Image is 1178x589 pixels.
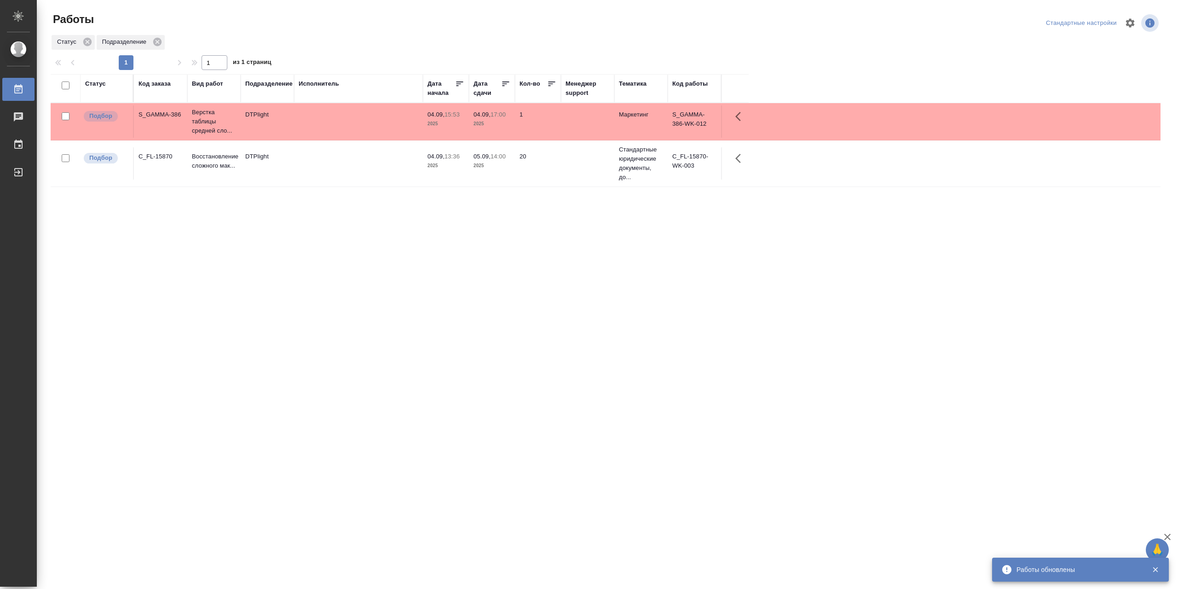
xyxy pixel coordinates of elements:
div: Дата начала [427,79,455,98]
p: 14:00 [491,153,506,160]
div: Кол-во [520,79,540,88]
p: 2025 [474,161,510,170]
div: Подразделение [245,79,293,88]
p: Подбор [89,111,112,121]
span: Работы [51,12,94,27]
div: Менеджер support [566,79,610,98]
p: 13:36 [445,153,460,160]
span: 🙏 [1149,540,1165,560]
p: Статус [57,37,80,47]
td: C_FL-15870-WK-003 [668,147,721,180]
p: 04.09, [427,111,445,118]
div: S_GAMMA-386 [139,110,183,119]
button: Здесь прячутся важные кнопки [730,147,752,169]
td: DTPlight [241,147,294,180]
p: Подбор [89,153,112,163]
p: 2025 [427,161,464,170]
p: Подразделение [102,37,150,47]
div: Статус [85,79,106,88]
td: 1 [515,105,561,138]
p: Маркетинг [619,110,663,119]
div: Код заказа [139,79,171,88]
p: 05.09, [474,153,491,160]
div: Тематика [619,79,647,88]
div: Работы обновлены [1016,565,1138,574]
span: из 1 страниц [233,57,271,70]
div: Статус [52,35,95,50]
div: Можно подбирать исполнителей [83,152,128,164]
td: DTPlight [241,105,294,138]
button: Здесь прячутся важные кнопки [730,105,752,128]
span: Настроить таблицу [1119,12,1141,34]
p: 2025 [427,119,464,128]
td: S_GAMMA-386-WK-012 [668,105,721,138]
p: 17:00 [491,111,506,118]
div: Код работы [672,79,708,88]
p: Стандартные юридические документы, до... [619,145,663,182]
div: Дата сдачи [474,79,501,98]
p: 04.09, [474,111,491,118]
td: 20 [515,147,561,180]
div: Вид работ [192,79,223,88]
p: 15:53 [445,111,460,118]
div: C_FL-15870 [139,152,183,161]
p: Восстановление сложного мак... [192,152,236,170]
div: Исполнитель [299,79,339,88]
div: Подразделение [97,35,165,50]
p: 04.09, [427,153,445,160]
button: 🙏 [1146,538,1169,561]
div: split button [1044,16,1119,30]
div: Можно подбирать исполнителей [83,110,128,122]
span: Посмотреть информацию [1141,14,1161,32]
button: Закрыть [1146,566,1165,574]
p: 2025 [474,119,510,128]
p: Верстка таблицы средней сло... [192,108,236,135]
